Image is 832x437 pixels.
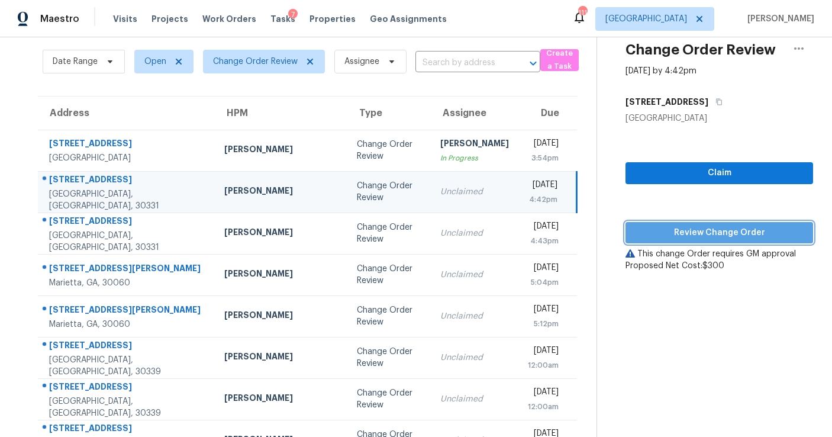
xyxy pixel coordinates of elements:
[224,309,337,324] div: [PERSON_NAME]
[528,194,558,205] div: 4:42pm
[540,49,579,71] button: Create a Task
[49,422,205,437] div: [STREET_ADDRESS]
[49,319,205,330] div: Marietta, GA, 30060
[49,339,205,354] div: [STREET_ADDRESS]
[440,352,509,364] div: Unclaimed
[743,13,814,25] span: [PERSON_NAME]
[288,9,298,21] div: 7
[357,304,421,328] div: Change Order Review
[625,96,708,108] h5: [STREET_ADDRESS]
[440,152,509,164] div: In Progress
[49,230,205,253] div: [GEOGRAPHIC_DATA], [GEOGRAPHIC_DATA], 30331
[415,54,507,72] input: Search by address
[357,221,421,245] div: Change Order Review
[309,13,356,25] span: Properties
[357,387,421,411] div: Change Order Review
[270,15,295,23] span: Tasks
[625,222,813,244] button: Review Change Order
[357,263,421,287] div: Change Order Review
[528,179,558,194] div: [DATE]
[344,56,379,68] span: Assignee
[518,97,577,130] th: Due
[151,13,188,25] span: Projects
[49,137,205,152] div: [STREET_ADDRESS]
[440,227,509,239] div: Unclaimed
[625,162,813,184] button: Claim
[370,13,447,25] span: Geo Assignments
[625,248,813,260] div: This change Order requires GM approval
[528,359,559,371] div: 12:00am
[635,226,804,240] span: Review Change Order
[215,97,347,130] th: HPM
[440,393,509,405] div: Unclaimed
[49,173,205,188] div: [STREET_ADDRESS]
[528,386,559,401] div: [DATE]
[49,188,205,212] div: [GEOGRAPHIC_DATA], [GEOGRAPHIC_DATA], 30331
[357,180,421,204] div: Change Order Review
[224,143,337,158] div: [PERSON_NAME]
[528,318,559,330] div: 5:12pm
[49,262,205,277] div: [STREET_ADDRESS][PERSON_NAME]
[708,91,724,113] button: Copy Address
[431,97,518,130] th: Assignee
[528,277,559,288] div: 5:04pm
[528,345,559,359] div: [DATE]
[625,44,776,56] h2: Change Order Review
[38,97,215,130] th: Address
[49,277,205,289] div: Marietta, GA, 30060
[49,215,205,230] div: [STREET_ADDRESS]
[202,13,256,25] span: Work Orders
[53,56,98,68] span: Date Range
[525,55,541,72] button: Open
[528,262,559,277] div: [DATE]
[528,137,559,152] div: [DATE]
[40,13,79,25] span: Maestro
[440,269,509,281] div: Unclaimed
[213,56,298,68] span: Change Order Review
[528,235,559,247] div: 4:43pm
[625,65,696,77] div: [DATE] by 4:42pm
[528,401,559,413] div: 12:00am
[440,186,509,198] div: Unclaimed
[528,303,559,318] div: [DATE]
[625,113,813,124] div: [GEOGRAPHIC_DATA]
[357,346,421,369] div: Change Order Review
[528,220,559,235] div: [DATE]
[357,139,421,162] div: Change Order Review
[625,260,813,272] div: Proposed Net Cost: $300
[144,56,166,68] span: Open
[635,166,804,181] span: Claim
[49,354,205,378] div: [GEOGRAPHIC_DATA], [GEOGRAPHIC_DATA], 30339
[49,381,205,396] div: [STREET_ADDRESS]
[440,310,509,322] div: Unclaimed
[224,226,337,241] div: [PERSON_NAME]
[605,13,687,25] span: [GEOGRAPHIC_DATA]
[49,304,205,319] div: [STREET_ADDRESS][PERSON_NAME]
[578,7,586,19] div: 111
[224,185,337,200] div: [PERSON_NAME]
[440,137,509,152] div: [PERSON_NAME]
[224,268,337,282] div: [PERSON_NAME]
[113,13,137,25] span: Visits
[49,152,205,164] div: [GEOGRAPHIC_DATA]
[224,392,337,407] div: [PERSON_NAME]
[224,351,337,365] div: [PERSON_NAME]
[347,97,431,130] th: Type
[528,152,559,164] div: 3:54pm
[546,47,573,74] span: Create a Task
[49,396,205,419] div: [GEOGRAPHIC_DATA], [GEOGRAPHIC_DATA], 30339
